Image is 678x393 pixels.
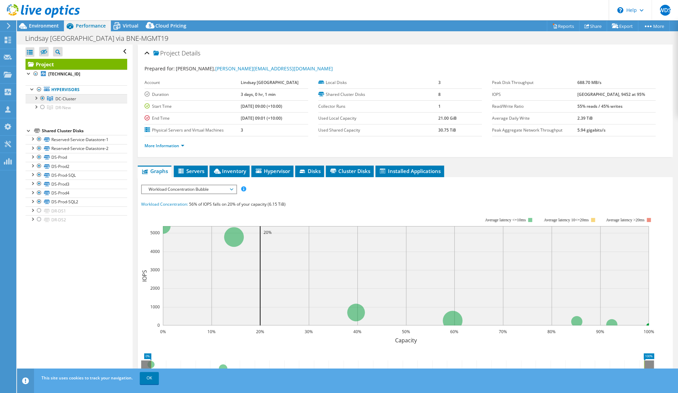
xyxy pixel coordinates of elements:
[145,143,184,149] a: More Information
[182,49,200,57] span: Details
[579,21,607,31] a: Share
[26,59,127,70] a: Project
[26,180,127,188] a: DS-Prod3
[241,103,282,109] b: [DATE] 09:00 (+10:00)
[145,115,241,122] label: End Time
[26,85,127,94] a: Hypervisors
[26,162,127,171] a: DS-Prod2
[607,21,638,31] a: Export
[241,80,299,85] b: Lindsay [GEOGRAPHIC_DATA]
[150,267,160,273] text: 3000
[26,171,127,180] a: DS-Prod-SQL
[596,329,604,335] text: 90%
[264,229,272,235] text: 20%
[450,329,458,335] text: 60%
[547,21,579,31] a: Reports
[485,218,526,222] tspan: Average latency <=10ms
[492,91,577,98] label: IOPS
[213,168,246,174] span: Inventory
[492,115,577,122] label: Average Daily Write
[26,206,127,215] a: DR-DS1
[492,103,577,110] label: Read/Write Ratio
[644,329,654,335] text: 100%
[547,329,556,335] text: 80%
[26,198,127,206] a: DS-Prod-SQL2
[150,285,160,291] text: 2000
[145,91,241,98] label: Duration
[395,337,417,344] text: Capacity
[318,127,438,134] label: Used Shared Capacity
[318,91,438,98] label: Shared Cluster Disks
[438,80,440,85] b: 3
[141,201,188,207] span: Workload Concentration:
[492,127,577,134] label: Peak Aggregate Network Throughput
[157,322,160,328] text: 0
[189,201,286,207] span: 56% of IOPS falls on 20% of your capacity (6.15 TiB)
[577,103,623,109] b: 55% reads / 45% writes
[145,185,233,193] span: Workload Concentration Bubble
[255,168,290,174] span: Hypervisor
[29,22,59,29] span: Environment
[492,79,577,86] label: Peak Disk Throughput
[402,329,410,335] text: 50%
[55,96,76,102] span: DC-Cluster
[638,21,669,31] a: More
[76,22,106,29] span: Performance
[660,5,671,16] span: WDS
[499,329,507,335] text: 70%
[215,65,333,72] a: [PERSON_NAME][EMAIL_ADDRESS][DOMAIN_NAME]
[26,70,127,79] a: [TECHNICAL_ID]
[153,50,180,57] span: Project
[438,115,456,121] b: 21.00 GiB
[26,103,127,112] a: DR-New
[145,65,175,72] label: Prepared for:
[438,127,456,133] b: 30.75 TiB
[577,80,601,85] b: 688.70 MB/s
[141,168,168,174] span: Graphs
[207,329,216,335] text: 10%
[438,91,440,97] b: 8
[26,189,127,198] a: DS-Prod4
[318,103,438,110] label: Collector Runs
[55,105,71,110] span: DR-New
[141,270,148,281] text: IOPS
[26,94,127,103] a: DC-Cluster
[318,79,438,86] label: Local Disks
[145,127,241,134] label: Physical Servers and Virtual Machines
[26,215,127,224] a: DR-DS2
[26,144,127,153] a: Reserved-Service-Datastore-2
[145,79,241,86] label: Account
[379,168,441,174] span: Installed Applications
[241,91,276,97] b: 3 days, 0 hr, 1 min
[318,115,438,122] label: Used Local Capacity
[177,168,204,174] span: Servers
[26,153,127,162] a: DS-Prod
[606,218,644,222] text: Average latency >20ms
[438,103,440,109] b: 1
[150,249,160,254] text: 4000
[22,35,179,42] h1: Lindsay [GEOGRAPHIC_DATA] via BNE-MGMT19
[26,135,127,144] a: Reserved-Service-Datastore-1
[577,115,593,121] b: 2.39 TiB
[256,329,264,335] text: 20%
[150,304,160,310] text: 1000
[241,115,282,121] b: [DATE] 09:01 (+10:00)
[617,7,623,13] svg: \n
[577,127,606,133] b: 5.94 gigabits/s
[123,22,138,29] span: Virtual
[329,168,370,174] span: Cluster Disks
[353,329,361,335] text: 40%
[42,127,127,135] div: Shared Cluster Disks
[41,375,133,381] span: This site uses cookies to track your navigation.
[544,218,589,222] tspan: Average latency 10<=20ms
[48,71,80,77] b: [TECHNICAL_ID]
[155,22,186,29] span: Cloud Pricing
[140,372,159,384] a: OK
[299,168,321,174] span: Disks
[241,127,243,133] b: 3
[577,91,645,97] b: [GEOGRAPHIC_DATA], 9452 at 95%
[305,329,313,335] text: 30%
[160,329,166,335] text: 0%
[150,230,160,236] text: 5000
[145,103,241,110] label: Start Time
